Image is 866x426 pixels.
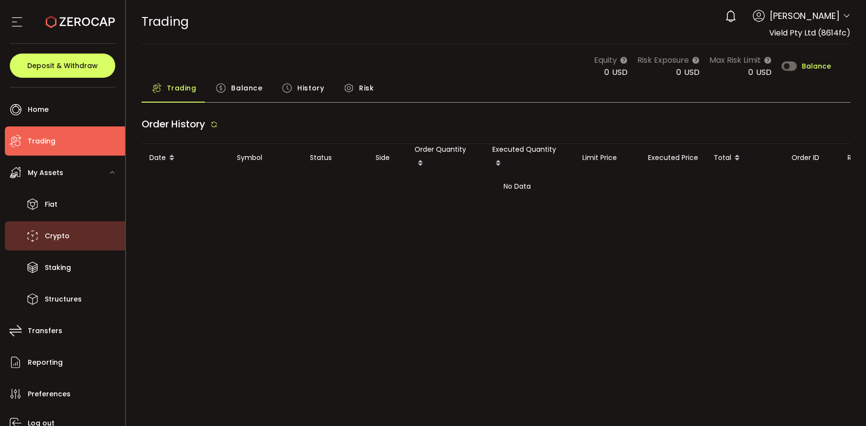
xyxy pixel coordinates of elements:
div: Side [368,152,407,163]
span: 0 [676,67,681,78]
span: Order History [142,117,205,131]
span: Home [28,103,49,117]
div: Executed Price [640,152,706,163]
span: Balance [231,78,262,98]
div: Total [706,150,784,166]
span: Balance [802,63,831,70]
span: Equity [594,54,617,66]
span: Max Risk Limit [709,54,761,66]
div: Date [142,150,229,166]
span: Reporting [28,355,63,370]
div: Symbol [229,152,302,163]
div: Order ID [784,152,840,163]
span: Transfers [28,324,62,338]
span: Risk [359,78,374,98]
span: USD [756,67,772,78]
span: Trading [28,134,55,148]
span: 0 [748,67,753,78]
button: Deposit & Withdraw [10,53,115,78]
span: Deposit & Withdraw [27,62,98,69]
span: Trading [142,13,189,30]
span: [PERSON_NAME] [770,9,840,22]
span: My Assets [28,166,63,180]
span: Crypto [45,229,70,243]
div: Limit Price [575,152,640,163]
span: USD [684,67,700,78]
span: 0 [604,67,609,78]
span: Staking [45,261,71,275]
span: Vield Pty Ltd (8614fc) [769,27,850,38]
span: Fiat [45,197,57,212]
span: Trading [167,78,197,98]
span: Structures [45,292,82,306]
span: History [297,78,324,98]
div: Status [302,152,368,163]
div: Executed Quantity [485,144,575,172]
div: Order Quantity [407,144,485,172]
span: Preferences [28,387,71,401]
span: USD [612,67,628,78]
span: Risk Exposure [637,54,689,66]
